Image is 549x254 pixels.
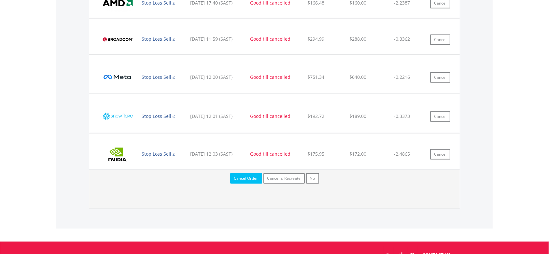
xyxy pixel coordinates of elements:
[263,173,305,184] button: Cancel & Recreate
[140,151,177,157] div: Stop Loss Sell ≤
[140,36,177,42] div: Stop Loss Sell ≤
[349,151,366,157] span: $172.00
[380,113,424,120] div: -0.3373
[307,36,324,42] span: $294.99
[178,36,245,42] div: [DATE] 11:59 (SAST)
[178,74,245,80] div: [DATE] 12:00 (SAST)
[349,113,366,119] span: $189.00
[430,149,450,160] button: Cancel
[349,74,366,80] span: $640.00
[306,173,319,184] button: No
[430,72,450,83] button: Cancel
[97,63,138,92] img: EQU.US.META.png
[307,113,324,119] span: $192.72
[246,36,294,42] div: Good till cancelled
[307,151,324,157] span: $175.95
[140,74,177,80] div: Stop Loss Sell ≤
[140,113,177,120] div: Stop Loss Sell ≤
[430,111,450,122] button: Cancel
[97,102,138,131] img: EQU.US.SNOW.png
[178,113,245,120] div: [DATE] 12:01 (SAST)
[430,35,450,45] button: Cancel
[97,27,138,52] img: EQU.US.AVGO.png
[380,36,424,42] div: -0.3362
[349,36,366,42] span: $288.00
[307,74,324,80] span: $751.34
[178,151,245,157] div: [DATE] 12:03 (SAST)
[246,113,294,120] div: Good till cancelled
[380,74,424,80] div: -0.2216
[230,173,262,184] button: Cancel Order
[97,142,138,167] img: EQU.US.NVDA.png
[246,151,294,157] div: Good till cancelled
[380,151,424,157] div: -2.4865
[246,74,294,80] div: Good till cancelled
